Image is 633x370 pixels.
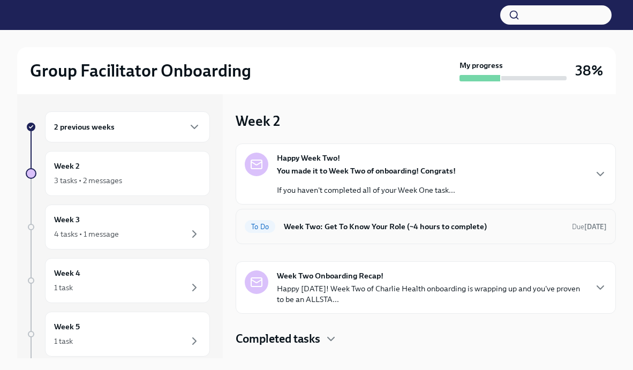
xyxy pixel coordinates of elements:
span: Due [572,223,607,231]
a: Week 34 tasks • 1 message [26,205,210,250]
a: Week 41 task [26,258,210,303]
h6: 2 previous weeks [54,121,115,133]
strong: Happy Week Two! [277,153,340,163]
span: To Do [245,223,275,231]
h3: 38% [575,61,603,80]
div: 3 tasks • 2 messages [54,175,122,186]
div: 2 previous weeks [45,111,210,142]
a: Week 51 task [26,312,210,357]
p: If you haven't completed all of your Week One task... [277,185,456,195]
h4: Completed tasks [236,331,320,347]
span: September 16th, 2025 09:00 [572,222,607,232]
h6: Week 2 [54,160,80,172]
p: Happy [DATE]! Week Two of Charlie Health onboarding is wrapping up and you've proven to be an ALL... [277,283,585,305]
h6: Week 3 [54,214,80,225]
strong: Week Two Onboarding Recap! [277,270,383,281]
div: 1 task [54,336,73,346]
strong: You made it to Week Two of onboarding! Congrats! [277,166,456,176]
h2: Group Facilitator Onboarding [30,60,251,81]
div: 1 task [54,282,73,293]
strong: [DATE] [584,223,607,231]
h6: Week 5 [54,321,80,333]
strong: My progress [459,60,503,71]
h6: Week 4 [54,267,80,279]
a: Week 23 tasks • 2 messages [26,151,210,196]
h3: Week 2 [236,111,280,131]
div: Completed tasks [236,331,616,347]
img: CharlieHealth [21,6,78,24]
a: To DoWeek Two: Get To Know Your Role (~4 hours to complete)Due[DATE] [245,218,607,235]
div: 4 tasks • 1 message [54,229,119,239]
h6: Week Two: Get To Know Your Role (~4 hours to complete) [284,221,563,232]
